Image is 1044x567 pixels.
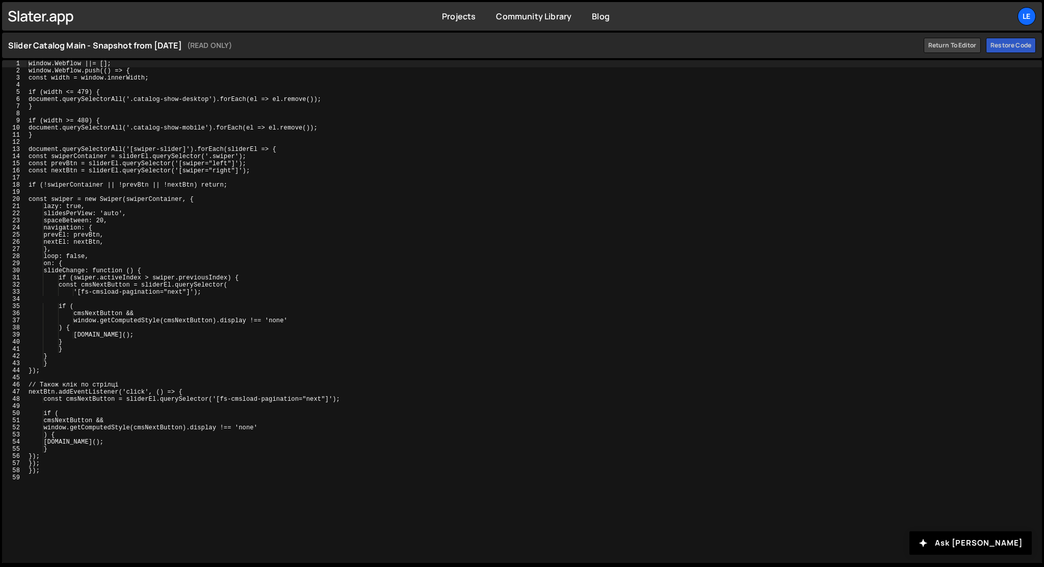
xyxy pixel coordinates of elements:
div: 59 [2,474,27,481]
div: 7 [2,103,27,110]
button: Ask [PERSON_NAME] [909,531,1032,555]
div: 17 [2,174,27,182]
div: 25 [2,231,27,239]
div: 35 [2,303,27,310]
div: 55 [2,446,27,453]
div: 29 [2,260,27,267]
div: 22 [2,210,27,217]
div: 45 [2,374,27,381]
div: 3 [2,74,27,82]
div: 9 [2,117,27,124]
div: 58 [2,467,27,474]
div: 6 [2,96,27,103]
div: 10 [2,124,27,132]
div: 15 [2,160,27,167]
div: 49 [2,403,27,410]
div: 19 [2,189,27,196]
div: 38 [2,324,27,331]
div: 39 [2,331,27,339]
div: 2 [2,67,27,74]
div: 30 [2,267,27,274]
div: 44 [2,367,27,374]
div: 24 [2,224,27,231]
small: (READ ONLY) [187,39,232,51]
div: 36 [2,310,27,317]
div: 1 [2,60,27,67]
a: Projects [442,11,476,22]
div: 26 [2,239,27,246]
div: 11 [2,132,27,139]
div: 52 [2,424,27,431]
div: 21 [2,203,27,210]
div: 31 [2,274,27,281]
a: Community Library [496,11,571,22]
div: 57 [2,460,27,467]
div: 46 [2,381,27,389]
div: 14 [2,153,27,160]
div: 4 [2,82,27,89]
div: 53 [2,431,27,439]
div: 18 [2,182,27,189]
div: 5 [2,89,27,96]
div: 51 [2,417,27,424]
a: Le [1017,7,1036,25]
div: 34 [2,296,27,303]
div: 23 [2,217,27,224]
div: 16 [2,167,27,174]
a: Blog [592,11,610,22]
h1: Slider Catalog Main - Snapshot from [DATE] [8,39,919,51]
div: 47 [2,389,27,396]
div: 48 [2,396,27,403]
div: Restore code [986,38,1036,53]
div: 54 [2,439,27,446]
div: 50 [2,410,27,417]
div: 27 [2,246,27,253]
div: 13 [2,146,27,153]
div: 8 [2,110,27,117]
div: 12 [2,139,27,146]
div: 56 [2,453,27,460]
div: 33 [2,289,27,296]
div: 41 [2,346,27,353]
div: 28 [2,253,27,260]
div: 42 [2,353,27,360]
a: Return to editor [924,38,981,53]
div: 40 [2,339,27,346]
div: 20 [2,196,27,203]
div: 37 [2,317,27,324]
div: 43 [2,360,27,367]
div: 32 [2,281,27,289]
